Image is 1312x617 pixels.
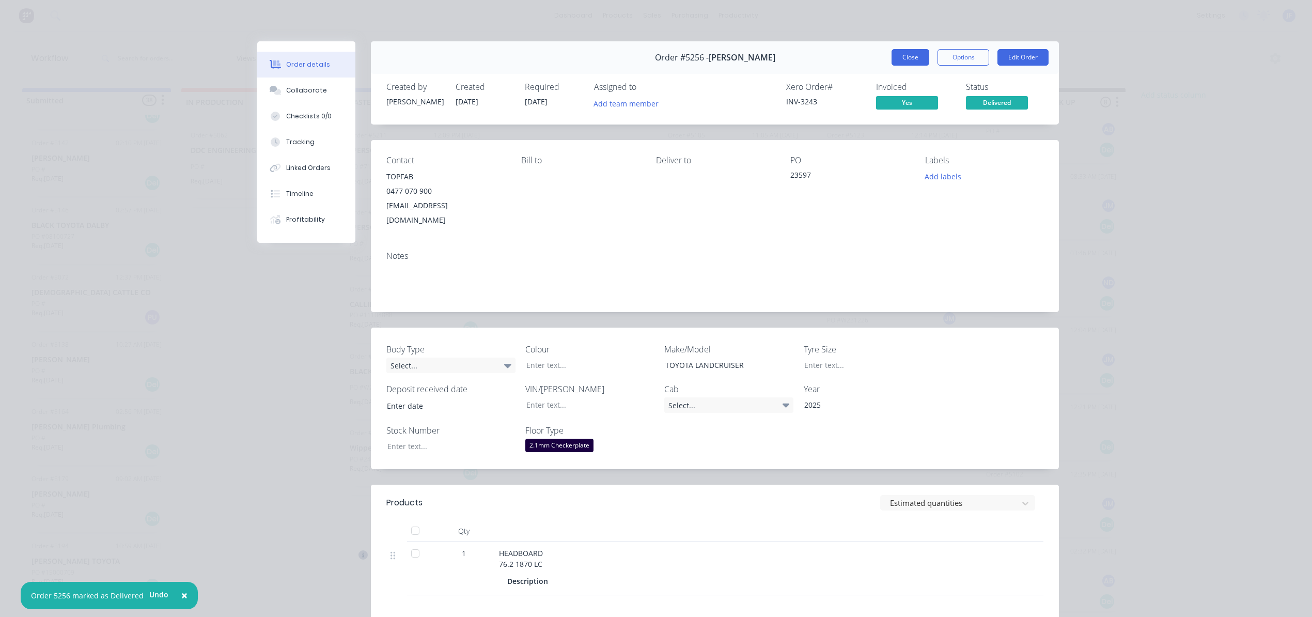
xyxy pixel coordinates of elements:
span: [PERSON_NAME] [709,53,775,63]
div: Bill to [521,156,639,165]
span: 1 [462,548,466,559]
div: Timeline [286,189,314,198]
span: × [181,588,188,603]
div: Contact [386,156,505,165]
div: PO [790,156,909,165]
div: Order details [286,60,330,69]
div: Deliver to [656,156,774,165]
div: Select... [664,397,793,413]
label: Body Type [386,343,516,356]
div: Products [386,497,423,509]
label: Stock Number [386,424,516,437]
div: Order 5256 marked as Delivered [31,590,144,601]
button: Collaborate [257,78,355,103]
div: Invoiced [876,82,954,92]
button: Add team member [594,96,664,110]
div: INV-3243 [786,96,864,107]
div: Status [966,82,1043,92]
span: Yes [876,96,938,109]
label: Tyre Size [804,343,933,356]
div: Xero Order # [786,82,864,92]
button: Profitability [257,207,355,233]
label: VIN/[PERSON_NAME] [525,383,654,395]
div: Tracking [286,137,315,147]
button: Edit Order [997,49,1049,66]
div: Linked Orders [286,163,331,173]
div: Notes [386,251,1043,261]
div: Labels [925,156,1043,165]
label: Colour [525,343,654,356]
div: Created [456,82,512,92]
label: Make/Model [664,343,793,356]
span: [DATE] [456,97,478,106]
div: Assigned to [594,82,697,92]
button: Close [892,49,929,66]
div: Qty [433,521,495,542]
span: HEADBOARD 76.2 1870 LC [499,548,543,569]
label: Deposit received date [386,383,516,395]
div: [EMAIL_ADDRESS][DOMAIN_NAME] [386,198,505,227]
label: Floor Type [525,424,654,437]
div: TOPFAB [386,169,505,184]
button: Undo [144,587,174,603]
label: Cab [664,383,793,395]
button: Linked Orders [257,155,355,181]
span: Delivered [966,96,1028,109]
input: Enter date [380,398,508,413]
div: Description [507,574,552,589]
button: Checklists 0/0 [257,103,355,129]
button: Order details [257,52,355,78]
div: Checklists 0/0 [286,112,332,121]
div: Required [525,82,582,92]
span: [DATE] [525,97,548,106]
button: Tracking [257,129,355,155]
div: TOYOTA LANDCRUISER [657,358,786,373]
div: 2025 [796,397,925,412]
button: Timeline [257,181,355,207]
div: TOPFAB0477 070 900[EMAIL_ADDRESS][DOMAIN_NAME] [386,169,505,227]
button: Close [171,583,198,608]
div: Select... [386,358,516,373]
div: Collaborate [286,86,327,95]
span: Order #5256 - [655,53,709,63]
div: Created by [386,82,443,92]
div: [PERSON_NAME] [386,96,443,107]
button: Options [938,49,989,66]
div: Profitability [286,215,325,224]
label: Year [804,383,933,395]
button: Delivered [966,96,1028,112]
div: 2.1mm Checkerplate [525,439,593,452]
div: 0477 070 900 [386,184,505,198]
button: Add labels [919,169,967,183]
button: Add team member [588,96,664,110]
div: 23597 [790,169,909,184]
